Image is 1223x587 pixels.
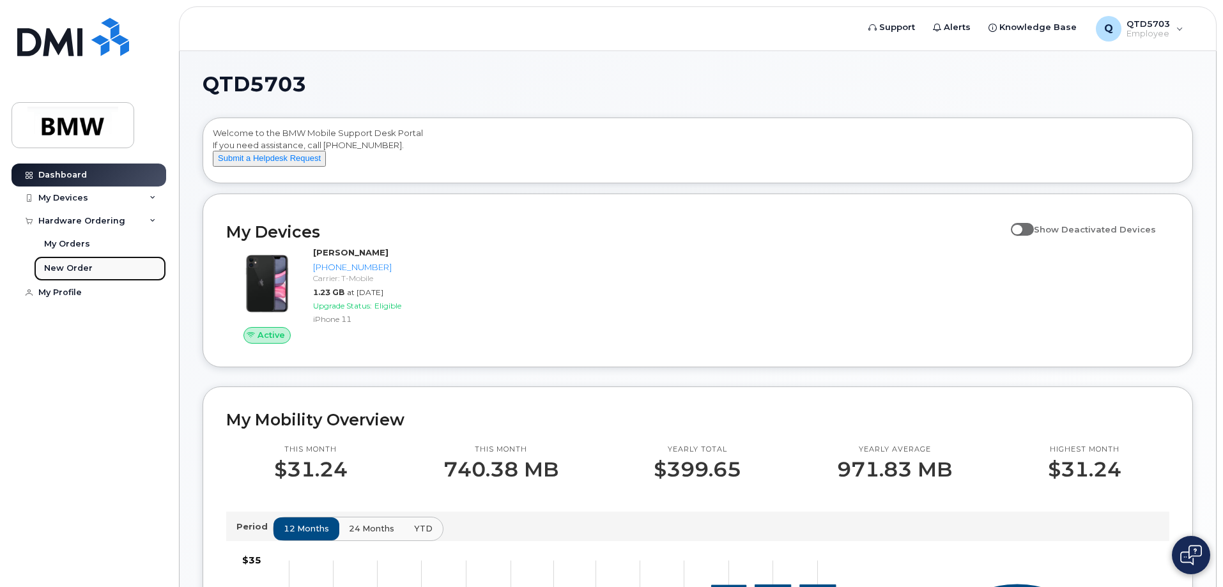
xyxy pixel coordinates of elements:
[654,458,741,481] p: $399.65
[349,522,394,535] span: 24 months
[1048,445,1121,455] p: Highest month
[226,222,1004,241] h2: My Devices
[226,247,450,344] a: Active[PERSON_NAME][PHONE_NUMBER]Carrier: T-Mobile1.23 GBat [DATE]Upgrade Status:EligibleiPhone 11
[837,458,952,481] p: 971.83 MB
[654,445,741,455] p: Yearly total
[274,458,348,481] p: $31.24
[226,410,1169,429] h2: My Mobility Overview
[1048,458,1121,481] p: $31.24
[213,153,326,163] a: Submit a Helpdesk Request
[1034,224,1156,234] span: Show Deactivated Devices
[203,75,306,94] span: QTD5703
[837,445,952,455] p: Yearly average
[347,287,383,297] span: at [DATE]
[258,329,285,341] span: Active
[274,445,348,455] p: This month
[313,247,388,257] strong: [PERSON_NAME]
[213,127,1183,178] div: Welcome to the BMW Mobile Support Desk Portal If you need assistance, call [PHONE_NUMBER].
[242,554,261,566] tspan: $35
[313,273,445,284] div: Carrier: T-Mobile
[313,301,372,310] span: Upgrade Status:
[313,287,344,297] span: 1.23 GB
[213,151,326,167] button: Submit a Helpdesk Request
[1011,217,1021,227] input: Show Deactivated Devices
[1180,545,1202,565] img: Open chat
[236,253,298,314] img: iPhone_11.jpg
[414,522,433,535] span: YTD
[313,261,445,273] div: [PHONE_NUMBER]
[443,445,558,455] p: This month
[236,521,273,533] p: Period
[313,314,445,324] div: iPhone 11
[443,458,558,481] p: 740.38 MB
[374,301,401,310] span: Eligible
